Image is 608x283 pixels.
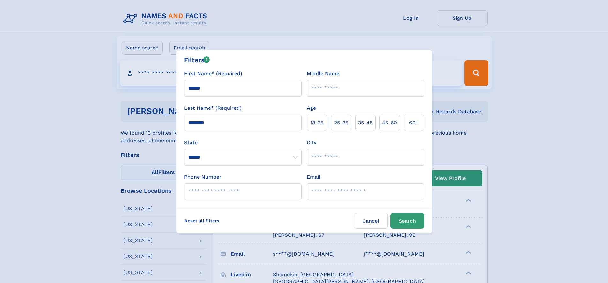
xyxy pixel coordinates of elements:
label: Cancel [354,213,388,229]
span: 18‑25 [310,119,323,127]
label: Age [307,104,316,112]
label: Last Name* (Required) [184,104,242,112]
span: 45‑60 [382,119,397,127]
span: 60+ [409,119,419,127]
span: 35‑45 [358,119,372,127]
label: First Name* (Required) [184,70,242,78]
label: City [307,139,316,146]
label: Phone Number [184,173,221,181]
span: 25‑35 [334,119,348,127]
label: Middle Name [307,70,339,78]
label: Email [307,173,320,181]
label: Reset all filters [180,213,223,228]
label: State [184,139,302,146]
div: Filters [184,55,210,65]
button: Search [390,213,424,229]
